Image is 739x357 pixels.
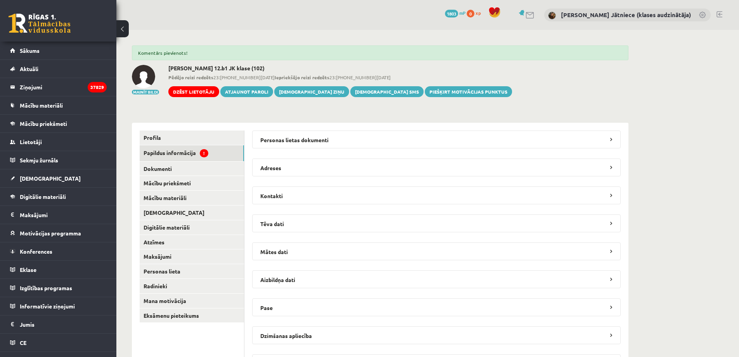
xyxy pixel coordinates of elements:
span: Digitālie materiāli [20,193,66,200]
span: Konferences [20,248,52,255]
a: Motivācijas programma [10,224,107,242]
span: mP [459,10,466,16]
span: Aktuāli [20,65,38,72]
span: Jumis [20,321,35,328]
div: Komentārs pievienots! [132,45,628,60]
a: Dzēst lietotāju [168,86,219,97]
a: 0 xp [467,10,485,16]
span: Eklase [20,266,36,273]
span: Mācību priekšmeti [20,120,67,127]
img: Amēlija Gusakova [132,65,155,88]
legend: Adreses [252,158,621,176]
a: Izglītības programas [10,279,107,297]
a: Papildus informācija! [140,145,244,161]
button: Mainīt bildi [132,90,159,94]
a: Konferences [10,242,107,260]
a: Sākums [10,42,107,59]
a: [DEMOGRAPHIC_DATA] [140,205,244,220]
a: CE [10,334,107,352]
a: Mācību materiāli [140,191,244,205]
span: Sekmju žurnāls [20,157,58,164]
span: Motivācijas programma [20,230,81,237]
span: 1803 [445,10,458,17]
a: Radinieki [140,279,244,293]
a: Mācību priekšmeti [10,115,107,132]
span: 0 [467,10,474,17]
a: Maksājumi [140,249,244,264]
legend: Pase [252,298,621,316]
a: [DEMOGRAPHIC_DATA] SMS [350,86,424,97]
a: Profils [140,131,244,145]
a: Ziņojumi37829 [10,78,107,96]
a: Atjaunot paroli [220,86,273,97]
a: Maksājumi [10,206,107,224]
a: Sekmju žurnāls [10,151,107,169]
span: [DEMOGRAPHIC_DATA] [20,175,81,182]
b: Iepriekšējo reizi redzēts [275,74,329,80]
a: Personas lieta [140,264,244,279]
legend: Ziņojumi [20,78,107,96]
a: Eksāmenu pieteikums [140,308,244,323]
a: Eklase [10,261,107,279]
span: ! [200,149,208,157]
span: Mācību materiāli [20,102,63,109]
a: 1803 mP [445,10,466,16]
a: Informatīvie ziņojumi [10,297,107,315]
a: Mana motivācija [140,294,244,308]
a: Jumis [10,315,107,333]
span: Informatīvie ziņojumi [20,303,75,310]
span: Lietotāji [20,138,42,145]
a: Rīgas 1. Tālmācības vidusskola [9,14,71,33]
h2: [PERSON_NAME] 12.b1 JK klase (102) [168,65,512,71]
a: Lietotāji [10,133,107,151]
legend: Personas lietas dokumenti [252,131,621,148]
a: [DEMOGRAPHIC_DATA] [10,169,107,187]
span: xp [476,10,481,16]
span: CE [20,339,26,346]
a: Digitālie materiāli [140,220,244,235]
a: Mācību materiāli [10,96,107,114]
a: [PERSON_NAME] Jātniece (klases audzinātāja) [561,11,691,19]
legend: Dzimšanas apliecība [252,326,621,344]
legend: Tēva dati [252,214,621,232]
a: Atzīmes [140,235,244,249]
a: Piešķirt motivācijas punktus [425,86,512,97]
span: Izglītības programas [20,284,72,291]
legend: Mātes dati [252,242,621,260]
img: Anda Laine Jātniece (klases audzinātāja) [548,12,556,19]
a: Aktuāli [10,60,107,78]
span: 23:[PHONE_NUMBER][DATE] 23:[PHONE_NUMBER][DATE] [168,74,512,81]
legend: Kontakti [252,186,621,204]
a: Digitālie materiāli [10,188,107,205]
span: Sākums [20,47,40,54]
legend: Aizbildņa dati [252,270,621,288]
legend: Maksājumi [20,206,107,224]
b: Pēdējo reizi redzēts [168,74,213,80]
a: Dokumenti [140,162,244,176]
a: Mācību priekšmeti [140,176,244,190]
a: [DEMOGRAPHIC_DATA] ziņu [274,86,349,97]
i: 37829 [88,82,107,92]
